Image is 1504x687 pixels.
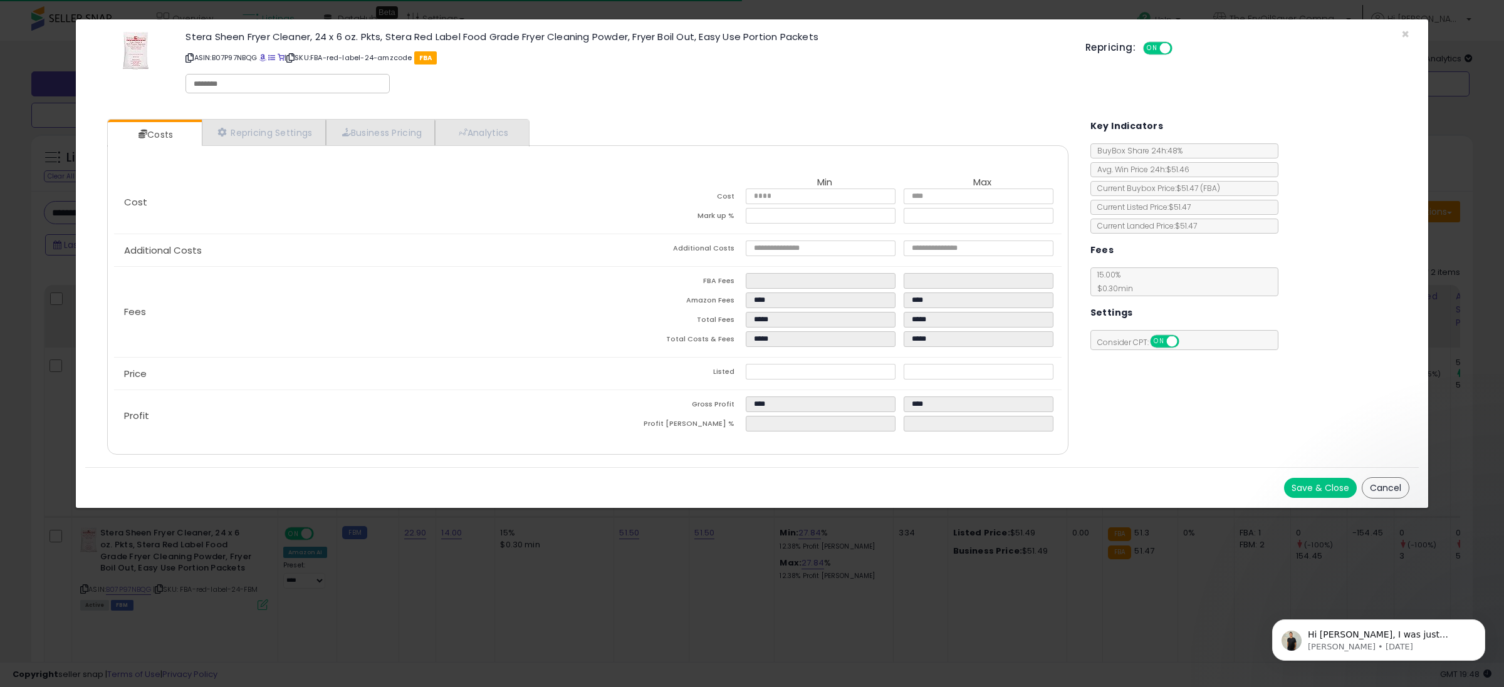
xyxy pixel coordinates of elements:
p: Price [114,369,588,379]
p: Fees [114,307,588,317]
a: All offer listings [268,53,275,63]
span: 15.00 % [1091,269,1133,294]
span: ON [1151,336,1167,347]
span: × [1401,25,1409,43]
span: Avg. Win Price 24h: $51.46 [1091,164,1189,175]
p: Additional Costs [114,245,588,256]
h5: Key Indicators [1090,118,1164,134]
span: OFF [1171,43,1191,54]
span: $0.30 min [1091,283,1133,294]
span: ( FBA ) [1200,183,1220,194]
h3: Stera Sheen Fryer Cleaner, 24 x 6 oz. Pkts, Stera Red Label Food Grade Fryer Cleaning Powder, Fry... [185,32,1067,41]
span: ON [1144,43,1160,54]
h5: Repricing: [1085,43,1136,53]
a: Analytics [435,120,528,145]
th: Min [746,177,904,189]
td: Profit [PERSON_NAME] % [588,416,746,435]
td: Cost [588,189,746,208]
span: BuyBox Share 24h: 48% [1091,145,1183,156]
span: Current Listed Price: $51.47 [1091,202,1191,212]
p: Profit [114,411,588,421]
iframe: Intercom notifications message [1253,593,1504,681]
span: Current Buybox Price: [1091,183,1220,194]
button: Cancel [1362,477,1409,498]
a: BuyBox page [259,53,266,63]
td: Total Costs & Fees [588,331,746,351]
td: Total Fees [588,312,746,331]
td: Mark up % [588,208,746,227]
button: Save & Close [1284,478,1357,498]
td: Additional Costs [588,240,746,260]
th: Max [904,177,1062,189]
a: Repricing Settings [202,120,326,145]
span: Consider CPT: [1091,337,1196,348]
a: Costs [108,122,201,147]
td: Gross Profit [588,396,746,416]
td: FBA Fees [588,273,746,292]
span: OFF [1177,336,1197,347]
span: FBA [414,51,437,65]
a: Business Pricing [326,120,436,145]
span: Current Landed Price: $51.47 [1091,220,1197,231]
td: Listed [588,364,746,383]
img: 41N4faLZNXL._SL60_.jpg [123,32,149,70]
p: ASIN: B07P97NBQG | SKU: FBA-red-label-24-amzcode [185,48,1067,68]
span: $51.47 [1176,183,1220,194]
a: Your listing only [278,53,285,63]
h5: Settings [1090,305,1133,321]
p: Cost [114,197,588,207]
h5: Fees [1090,242,1114,258]
td: Amazon Fees [588,292,746,312]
